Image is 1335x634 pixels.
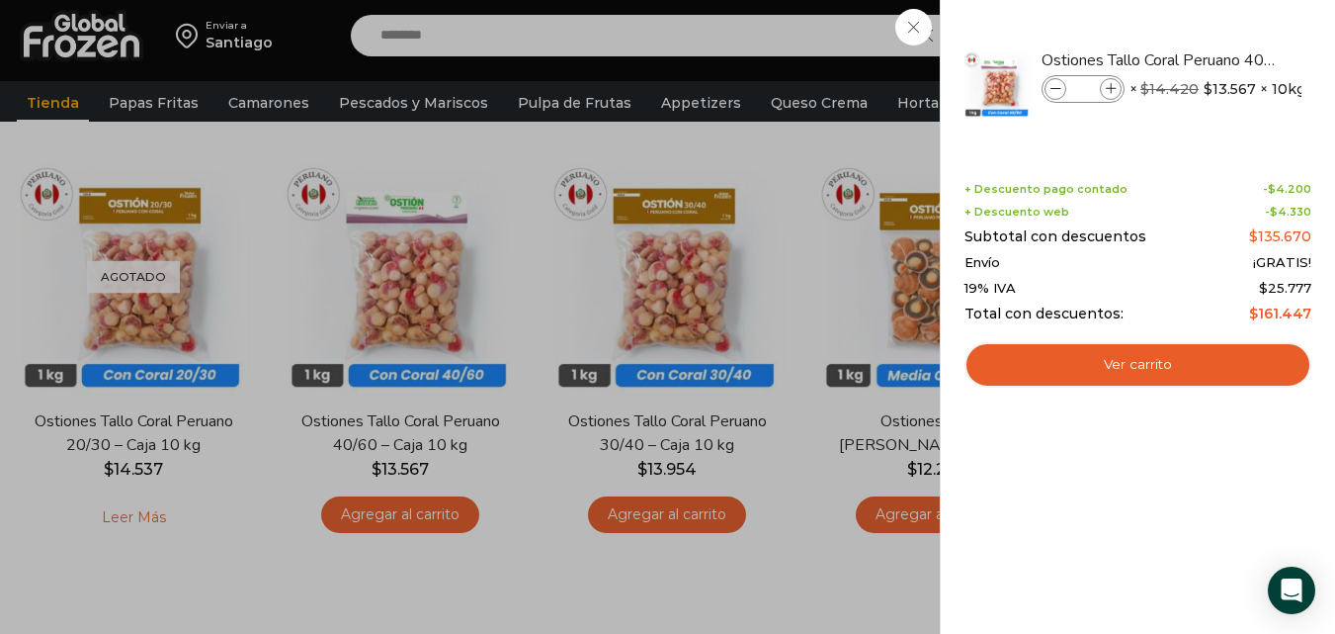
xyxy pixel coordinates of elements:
[1259,280,1311,296] span: 25.777
[1265,206,1311,219] span: -
[1259,280,1268,296] span: $
[1204,79,1256,99] bdi: 13.567
[1140,80,1149,98] span: $
[964,206,1069,219] span: + Descuento web
[1268,182,1311,196] bdi: 4.200
[1268,567,1315,614] div: Open Intercom Messenger
[1253,255,1311,271] span: ¡GRATIS!
[1270,205,1311,219] bdi: 4.330
[1140,80,1199,98] bdi: 14.420
[1270,205,1278,219] span: $
[1249,227,1258,245] span: $
[964,281,1016,297] span: 19% IVA
[964,183,1127,196] span: + Descuento pago contado
[1129,75,1306,103] span: × × 10kg
[1249,305,1311,322] bdi: 161.447
[1249,305,1258,322] span: $
[1204,79,1212,99] span: $
[1068,78,1098,100] input: Product quantity
[964,228,1146,245] span: Subtotal con descuentos
[964,306,1124,322] span: Total con descuentos:
[1249,227,1311,245] bdi: 135.670
[964,342,1311,388] a: Ver carrito
[1042,49,1277,71] a: Ostiones Tallo Coral Peruano 40/60 - Caja 10 kg
[1263,183,1311,196] span: -
[1268,182,1276,196] span: $
[964,255,1000,271] span: Envío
